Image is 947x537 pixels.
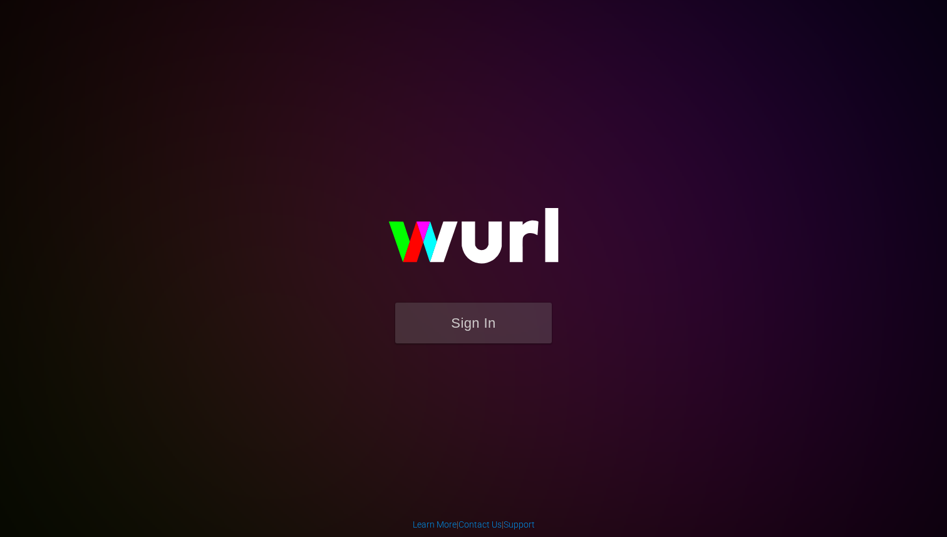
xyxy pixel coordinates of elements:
[395,303,552,343] button: Sign In
[504,519,535,529] a: Support
[413,518,535,531] div: | |
[413,519,457,529] a: Learn More
[458,519,502,529] a: Contact Us
[348,181,599,303] img: wurl-logo-on-black-223613ac3d8ba8fe6dc639794a292ebdb59501304c7dfd60c99c58986ef67473.svg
